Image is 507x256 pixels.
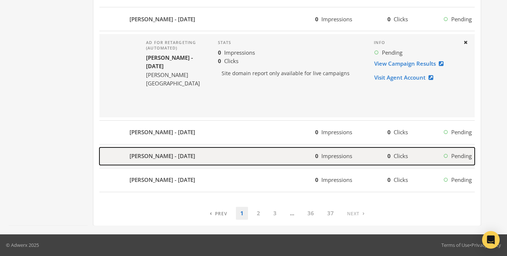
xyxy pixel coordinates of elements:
a: 2 [252,207,265,220]
div: Open Intercom Messenger [482,231,500,249]
h4: Ad for retargeting (automated) [146,40,206,51]
b: [PERSON_NAME] - [DATE] [130,128,195,136]
span: Impressions [321,128,352,136]
a: 36 [303,207,318,220]
a: Visit Agent Account [374,71,438,84]
a: Terms of Use [441,242,470,248]
b: 0 [387,152,391,160]
nav: pagination [205,207,369,220]
b: [PERSON_NAME] - [DATE] [130,152,195,160]
span: Pending [451,128,472,136]
span: Impressions [224,49,255,56]
b: 0 [315,176,318,183]
p: © Adwerx 2025 [6,241,39,249]
b: 0 [315,152,318,160]
div: [GEOGRAPHIC_DATA] [146,79,206,88]
h4: Stats [218,40,362,45]
a: Privacy Policy [471,242,501,248]
div: [PERSON_NAME] [146,71,206,79]
b: [PERSON_NAME] - [DATE] [130,15,195,23]
b: 0 [218,49,221,56]
span: Clicks [224,57,238,65]
span: Clicks [394,152,408,160]
b: 0 [315,15,318,23]
span: Pending [451,152,472,160]
span: Pending [451,176,472,184]
a: 37 [323,207,338,220]
b: [PERSON_NAME] - [DATE] [146,54,193,70]
a: View Campaign Results [374,57,448,70]
h4: Info [374,40,457,45]
a: 1 [236,207,248,220]
b: [PERSON_NAME] - [DATE] [130,176,195,184]
a: Next [343,207,369,220]
span: Impressions [321,15,352,23]
button: [PERSON_NAME] - [DATE]0Impressions0ClicksPending [99,10,475,28]
span: Impressions [321,152,352,160]
b: 0 [315,128,318,136]
button: [PERSON_NAME] - [DATE]0Impressions0ClicksPending [99,124,475,141]
span: Pending [451,15,472,23]
span: Impressions [321,176,352,183]
div: • [441,241,501,249]
b: 0 [387,15,391,23]
span: Clicks [394,15,408,23]
span: Pending [382,48,402,57]
span: Clicks [394,176,408,183]
b: 0 [387,128,391,136]
span: › [362,209,365,217]
button: [PERSON_NAME] - [DATE]0Impressions0ClicksPending [99,147,475,165]
b: 0 [387,176,391,183]
button: [PERSON_NAME] - [DATE]0Impressions0ClicksPending [99,171,475,189]
p: Site domain report only available for live campaigns [218,66,362,81]
b: 0 [218,57,221,65]
a: 3 [269,207,281,220]
span: Clicks [394,128,408,136]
